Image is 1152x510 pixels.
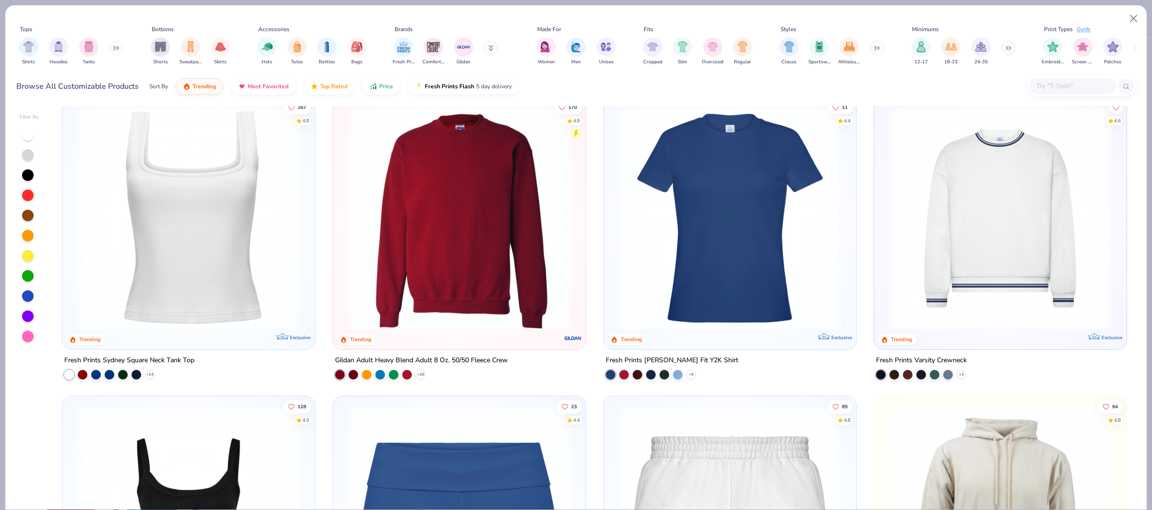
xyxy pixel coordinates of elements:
span: + 3 [959,371,964,377]
span: Shirts [22,59,35,66]
span: 18-23 [944,59,958,66]
button: filter button [1103,37,1122,66]
div: Gildan Adult Heavy Blend Adult 8 Oz. 50/50 Fleece Crew [335,354,508,366]
button: filter button [19,37,38,66]
button: filter button [317,37,336,66]
span: 94 [1113,404,1118,409]
span: Fresh Prints [393,59,415,66]
div: filter for Women [537,37,556,66]
button: filter button [808,37,830,66]
div: filter for Shorts [151,37,170,66]
button: Close [1125,10,1143,28]
div: filter for Tanks [79,37,98,66]
button: filter button [537,37,556,66]
button: Like [283,400,311,414]
img: Skirts Image [215,41,226,52]
span: 85 [842,404,848,409]
img: 63ed7c8a-03b3-4701-9f69-be4b1adc9c5f [305,106,539,330]
span: Trending [192,83,216,90]
div: Tops [20,25,32,34]
img: Bottles Image [322,41,332,52]
button: Like [1110,100,1123,114]
img: Shirts Image [23,41,34,52]
button: filter button [972,37,991,66]
div: Print Types [1044,25,1073,34]
div: 4.8 [302,117,309,124]
button: filter button [180,37,202,66]
div: Bottoms [152,25,174,34]
img: Oversized Image [707,41,718,52]
div: filter for Hats [257,37,276,66]
img: Cropped Image [647,41,658,52]
img: 94a2aa95-cd2b-4983-969b-ecd512716e9a [72,106,305,330]
div: filter for Classic [780,37,799,66]
div: 4.4 [844,117,851,124]
div: filter for Regular [733,37,752,66]
div: filter for 18-23 [941,37,960,66]
div: filter for Unisex [597,37,616,66]
img: most_fav.gif [238,83,246,90]
span: Tanks [83,59,95,66]
img: Embroidery Image [1047,41,1058,52]
span: Top Rated [320,83,348,90]
span: Women [538,59,555,66]
button: filter button [566,37,586,66]
span: Athleisure [838,59,860,66]
button: filter button [941,37,960,66]
img: 3fc92740-5882-4e3e-bee8-f78ba58ba36d [846,106,1080,330]
span: + 14 [146,371,154,377]
button: filter button [79,37,98,66]
img: Patches Image [1107,41,1118,52]
button: Like [557,400,582,414]
input: Try "T-Shirt" [1035,81,1109,92]
span: Exclusive [290,334,311,340]
span: Gildan [456,59,470,66]
button: filter button [393,37,415,66]
button: filter button [702,37,723,66]
img: 4c43767e-b43d-41ae-ac30-96e6ebada8dd [576,106,809,330]
div: Browse All Customizable Products [16,81,139,92]
div: filter for Cropped [643,37,662,66]
div: filter for Sportswear [808,37,830,66]
button: filter button [348,37,367,66]
button: filter button [1072,37,1094,66]
span: Price [379,83,393,90]
span: 5 day delivery [476,81,512,92]
span: Classic [781,59,797,66]
img: Screen Print Image [1077,41,1088,52]
img: Comfort Colors Image [426,40,441,54]
div: filter for Fresh Prints [393,37,415,66]
img: Sweatpants Image [185,41,196,52]
span: + 9 [689,371,694,377]
img: Unisex Image [600,41,612,52]
div: filter for Screen Print [1072,37,1094,66]
span: Slim [678,59,687,66]
img: Women Image [540,41,552,52]
span: Unisex [599,59,613,66]
img: Slim Image [677,41,688,52]
span: Hats [262,59,272,66]
img: Hoodies Image [53,41,64,52]
button: Like [283,100,311,114]
span: 24-35 [974,59,988,66]
button: filter button [643,37,662,66]
span: Patches [1104,59,1121,66]
img: Sportswear Image [814,41,825,52]
img: Classic Image [784,41,795,52]
img: TopRated.gif [311,83,318,90]
div: filter for Totes [288,37,307,66]
button: filter button [151,37,170,66]
span: 12-17 [914,59,928,66]
img: Shorts Image [155,41,166,52]
span: 170 [568,105,577,109]
button: filter button [1042,37,1064,66]
span: Men [571,59,581,66]
img: Fresh Prints Image [396,40,411,54]
span: Screen Print [1072,59,1094,66]
div: 4.9 [302,417,309,424]
span: Comfort Colors [422,59,444,66]
span: Cropped [643,59,662,66]
div: filter for Sweatpants [180,37,202,66]
div: filter for Bottles [317,37,336,66]
div: Fits [644,25,653,34]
